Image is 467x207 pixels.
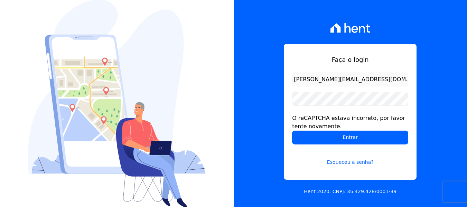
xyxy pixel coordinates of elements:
[292,73,408,86] input: Email
[292,114,408,131] div: O reCAPTCHA estava incorreto, por favor tente novamente.
[292,131,408,144] input: Entrar
[292,55,408,64] h1: Faça o login
[304,188,396,195] p: Hent 2020. CNPJ: 35.429.428/0001-39
[292,150,408,166] a: Esqueceu a senha?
